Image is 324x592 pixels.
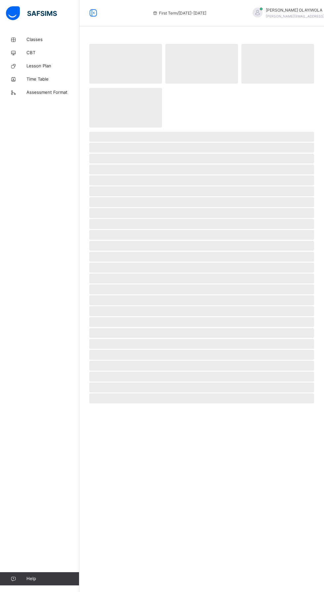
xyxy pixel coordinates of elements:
span: ‌ [89,88,162,128]
span: session/term information [152,10,206,16]
span: ‌ [89,284,314,294]
span: Assessment Format [26,89,79,96]
span: ‌ [89,383,314,392]
span: ‌ [165,44,238,84]
span: ‌ [89,361,314,371]
span: ‌ [89,197,314,207]
span: ‌ [89,252,314,262]
span: ‌ [89,230,314,240]
span: ‌ [89,132,314,142]
span: ‌ [89,295,314,305]
span: ‌ [89,219,314,229]
span: ‌ [89,306,314,316]
span: ‌ [89,263,314,273]
span: ‌ [89,328,314,338]
span: ‌ [89,165,314,174]
span: Classes [26,36,79,43]
span: ‌ [89,241,314,251]
span: ‌ [89,44,162,84]
span: ‌ [89,175,314,185]
span: ‌ [89,350,314,360]
span: ‌ [89,208,314,218]
span: ‌ [89,393,314,403]
span: Time Table [26,76,79,83]
span: ‌ [89,372,314,382]
img: safsims [6,6,57,20]
span: ‌ [89,154,314,164]
span: ‌ [89,317,314,327]
span: ‌ [89,274,314,283]
span: CBT [26,50,79,56]
span: ‌ [89,339,314,349]
span: ‌ [89,143,314,153]
span: Lesson Plan [26,63,79,69]
span: Help [26,575,79,582]
span: ‌ [241,44,314,84]
span: ‌ [89,186,314,196]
